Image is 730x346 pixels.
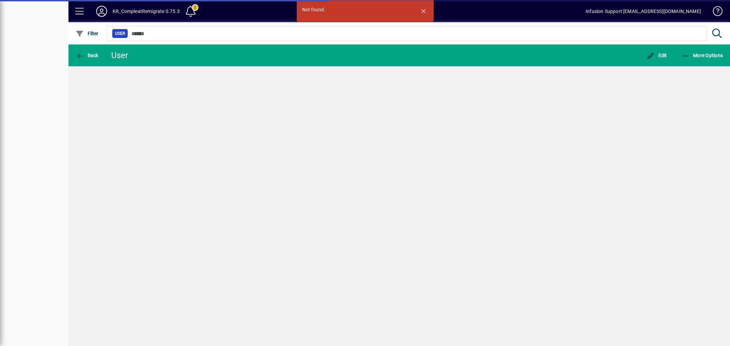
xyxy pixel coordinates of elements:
[68,49,106,62] app-page-header-button: Back
[586,6,701,17] div: Infusion Support [EMAIL_ADDRESS][DOMAIN_NAME]
[113,6,180,17] div: KR_CompleatRemigrate 0.75.3
[91,5,113,17] button: Profile
[74,49,100,62] button: Back
[76,31,99,36] span: Filter
[74,27,100,40] button: Filter
[646,53,667,58] span: Edit
[111,50,140,61] div: User
[645,49,669,62] button: Edit
[76,53,99,58] span: Back
[115,30,125,37] span: User
[681,53,723,58] span: More Options
[708,1,721,24] a: Knowledge Base
[680,49,725,62] button: More Options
